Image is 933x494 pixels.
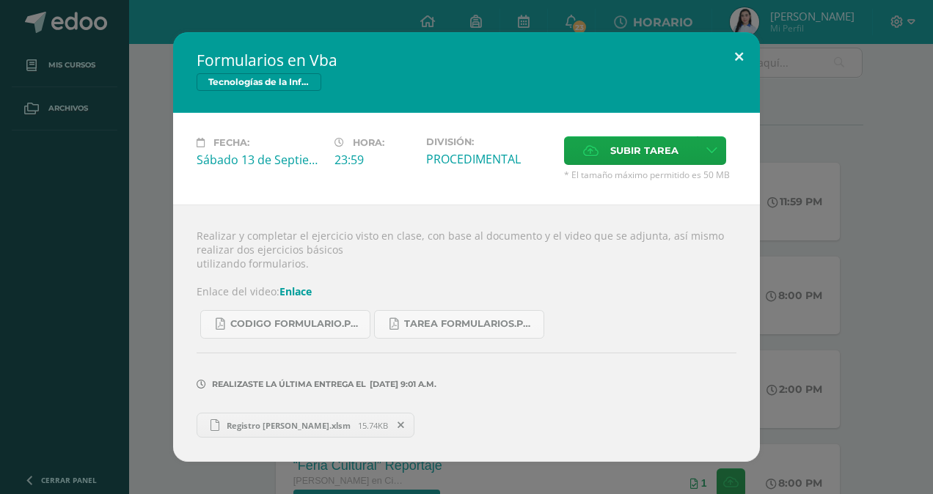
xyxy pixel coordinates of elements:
[404,318,536,330] span: Tarea formularios.pdf
[197,413,414,438] a: Registro [PERSON_NAME].xlsm 15.74KB
[213,137,249,148] span: Fecha:
[353,137,384,148] span: Hora:
[610,137,678,164] span: Subir tarea
[279,284,312,298] a: Enlace
[197,50,736,70] h2: Formularios en Vba
[358,420,388,431] span: 15.74KB
[197,73,321,91] span: Tecnologías de la Información y Comunicación 5
[173,204,760,462] div: Realizar y completar el ejercicio visto en clase, con base al documento y el video que se adjunta...
[374,310,544,339] a: Tarea formularios.pdf
[718,32,760,82] button: Close (Esc)
[219,420,358,431] span: Registro [PERSON_NAME].xlsm
[197,152,323,168] div: Sábado 13 de Septiembre
[334,152,414,168] div: 23:59
[426,136,552,147] label: División:
[426,151,552,167] div: PROCEDIMENTAL
[212,379,366,389] span: Realizaste la última entrega el
[200,310,370,339] a: CODIGO formulario.pdf
[389,417,414,433] span: Remover entrega
[230,318,362,330] span: CODIGO formulario.pdf
[564,169,736,181] span: * El tamaño máximo permitido es 50 MB
[366,384,436,385] span: [DATE] 9:01 a.m.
